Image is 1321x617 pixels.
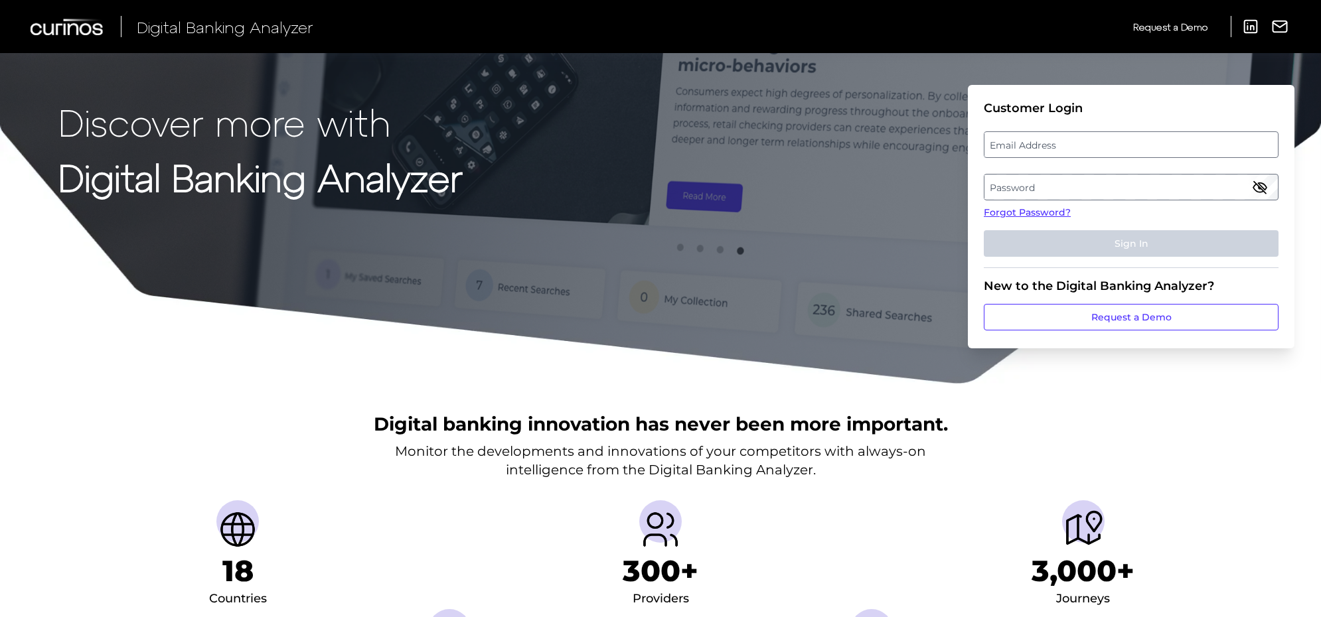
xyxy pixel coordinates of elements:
[984,279,1279,293] div: New to the Digital Banking Analyzer?
[31,19,105,35] img: Curinos
[984,133,1277,157] label: Email Address
[216,508,259,551] img: Countries
[633,588,689,610] div: Providers
[984,175,1277,199] label: Password
[58,155,463,199] strong: Digital Banking Analyzer
[1056,588,1110,610] div: Journeys
[374,411,948,437] h2: Digital banking innovation has never been more important.
[1032,553,1134,588] h1: 3,000+
[137,17,313,36] span: Digital Banking Analyzer
[984,101,1279,115] div: Customer Login
[984,206,1279,220] a: Forgot Password?
[58,101,463,143] p: Discover more with
[222,553,254,588] h1: 18
[984,230,1279,257] button: Sign In
[209,588,267,610] div: Countries
[639,508,682,551] img: Providers
[1133,16,1207,38] a: Request a Demo
[1062,508,1105,551] img: Journeys
[395,442,926,479] p: Monitor the developments and innovations of your competitors with always-on intelligence from the...
[984,304,1279,330] a: Request a Demo
[623,553,698,588] h1: 300+
[1133,21,1207,33] span: Request a Demo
